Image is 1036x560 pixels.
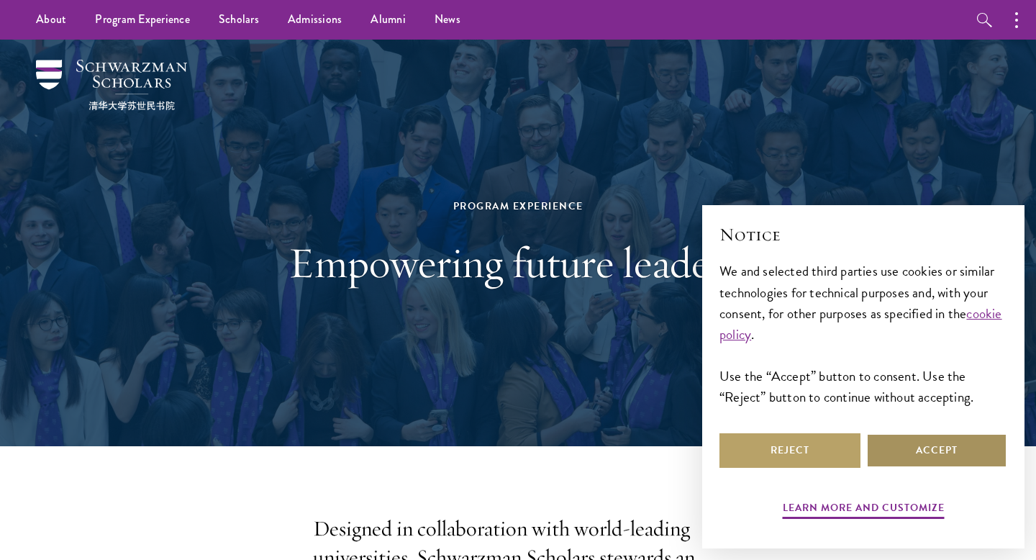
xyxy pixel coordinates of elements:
[719,222,1007,247] h2: Notice
[270,197,766,215] div: Program Experience
[866,433,1007,468] button: Accept
[36,60,187,110] img: Schwarzman Scholars
[270,237,766,289] h1: Empowering future leaders.
[719,261,1007,407] div: We and selected third parties use cookies or similar technologies for technical purposes and, wit...
[783,499,945,521] button: Learn more and customize
[719,303,1002,345] a: cookie policy
[719,433,860,468] button: Reject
